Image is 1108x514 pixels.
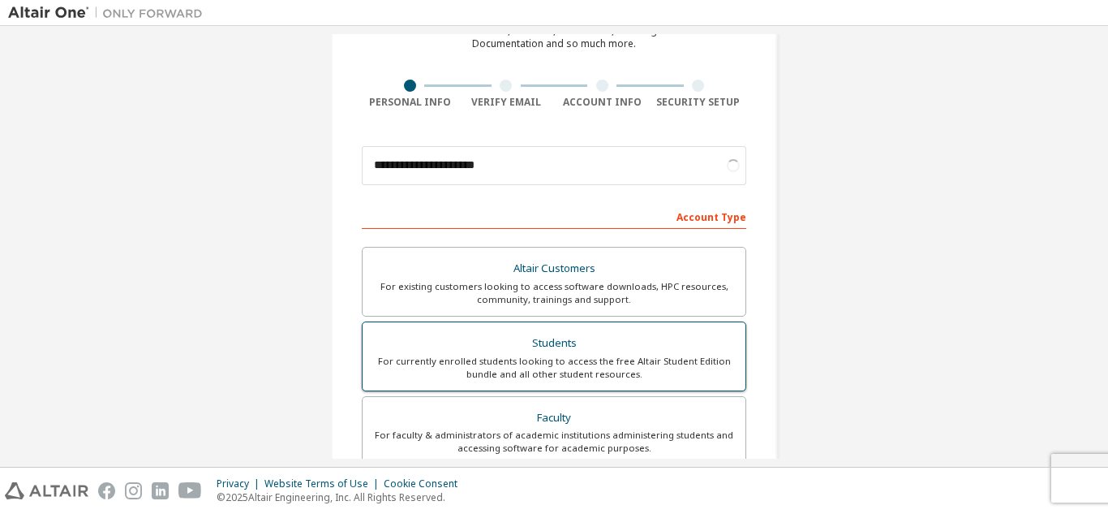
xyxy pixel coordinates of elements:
[651,96,747,109] div: Security Setup
[362,96,458,109] div: Personal Info
[98,482,115,499] img: facebook.svg
[125,482,142,499] img: instagram.svg
[264,477,384,490] div: Website Terms of Use
[217,490,467,504] p: © 2025 Altair Engineering, Inc. All Rights Reserved.
[372,355,736,381] div: For currently enrolled students looking to access the free Altair Student Edition bundle and all ...
[554,96,651,109] div: Account Info
[5,482,88,499] img: altair_logo.svg
[217,477,264,490] div: Privacy
[441,24,667,50] div: For Free Trials, Licenses, Downloads, Learning & Documentation and so much more.
[362,203,746,229] div: Account Type
[372,257,736,280] div: Altair Customers
[384,477,467,490] div: Cookie Consent
[458,96,555,109] div: Verify Email
[372,429,736,455] div: For faculty & administrators of academic institutions administering students and accessing softwa...
[372,280,736,306] div: For existing customers looking to access software downloads, HPC resources, community, trainings ...
[372,332,736,355] div: Students
[178,482,202,499] img: youtube.svg
[152,482,169,499] img: linkedin.svg
[372,407,736,430] div: Faculty
[8,5,211,21] img: Altair One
